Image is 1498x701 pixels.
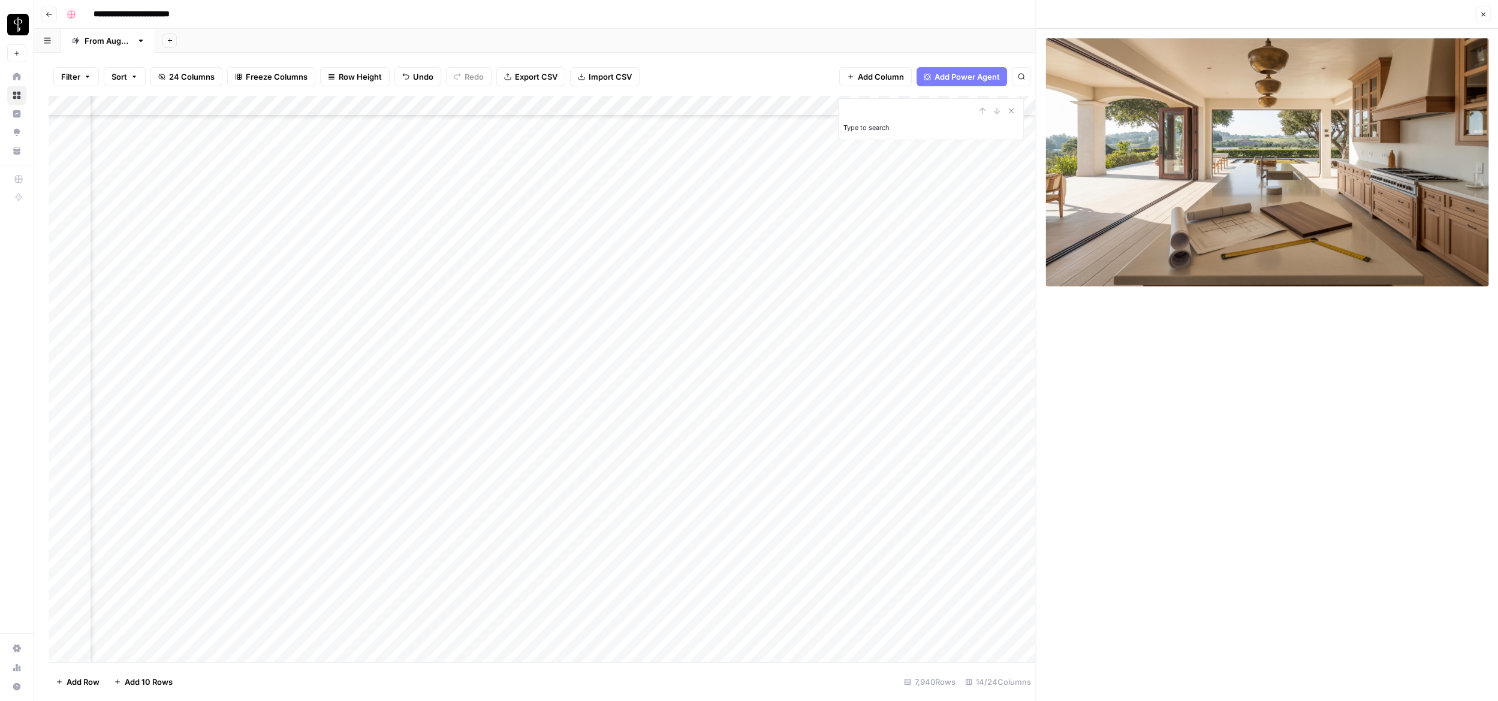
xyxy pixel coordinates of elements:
[7,14,29,35] img: LP Production Workloads Logo
[7,10,26,40] button: Workspace: LP Production Workloads
[7,67,26,86] a: Home
[320,67,390,86] button: Row Height
[7,658,26,677] a: Usage
[339,71,382,83] span: Row Height
[53,67,99,86] button: Filter
[125,676,173,688] span: Add 10 Rows
[7,639,26,658] a: Settings
[858,71,904,83] span: Add Column
[570,67,640,86] button: Import CSV
[515,71,557,83] span: Export CSV
[111,71,127,83] span: Sort
[61,71,80,83] span: Filter
[246,71,308,83] span: Freeze Columns
[1004,104,1018,118] button: Close Search
[7,86,26,105] a: Browse
[85,35,132,47] div: From [DATE]
[465,71,484,83] span: Redo
[899,672,960,691] div: 7,940 Rows
[227,67,315,86] button: Freeze Columns
[413,71,433,83] span: Undo
[839,67,912,86] button: Add Column
[843,123,890,132] label: Type to search
[7,104,26,123] a: Insights
[960,672,1036,691] div: 14/24 Columns
[935,71,1000,83] span: Add Power Agent
[49,672,107,691] button: Add Row
[446,67,492,86] button: Redo
[394,67,441,86] button: Undo
[7,677,26,696] button: Help + Support
[1046,38,1489,286] img: Row/Cell
[7,141,26,161] a: Your Data
[917,67,1007,86] button: Add Power Agent
[7,123,26,142] a: Opportunities
[150,67,222,86] button: 24 Columns
[589,71,632,83] span: Import CSV
[496,67,565,86] button: Export CSV
[67,676,100,688] span: Add Row
[61,29,155,53] a: From [DATE]
[104,67,146,86] button: Sort
[107,672,180,691] button: Add 10 Rows
[169,71,215,83] span: 24 Columns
